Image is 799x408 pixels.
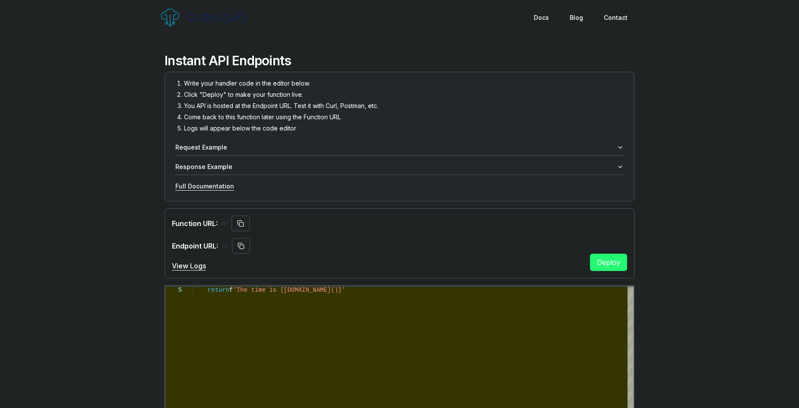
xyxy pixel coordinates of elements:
li: Write your handler code in the editor below. [184,79,624,88]
button: Request Example [175,140,624,155]
span: Endpoint URL: [172,241,218,251]
span: 'The time is {[DOMAIN_NAME]()}' [233,287,345,293]
button: Response Example [175,159,624,175]
span: return [208,287,229,293]
span: f [229,287,233,293]
a: Full Documentation [175,182,234,190]
h2: Instant API Endpoints [165,53,634,72]
li: Logs will appear below the code editor [184,124,624,133]
div: 5 [165,286,182,294]
a: Docs [523,10,559,25]
li: You API is hosted at the Endpoint URL. Test it with Curl, Postman, etc. [184,102,624,110]
img: Logo [161,9,247,26]
li: Click "Deploy" to make your function live. [184,90,624,99]
span: Function URL: [172,218,218,229]
a: Blog [559,10,593,25]
a: Contact [593,10,638,25]
li: Come back to this function later using the Function URL [184,113,624,121]
button: Deploy [590,254,627,271]
a: View Logs [172,261,583,271]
